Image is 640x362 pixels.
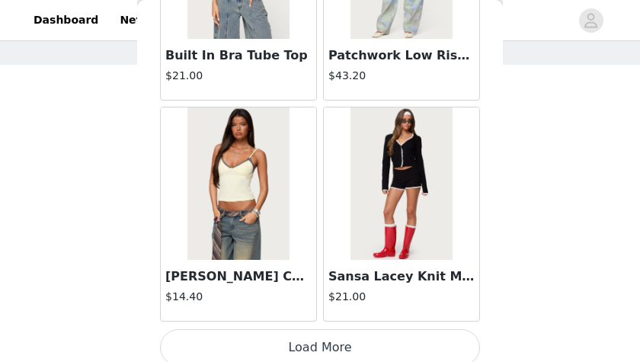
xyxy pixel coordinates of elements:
h3: Sansa Lacey Knit Micro Shorts [328,267,475,286]
h3: Built In Bra Tube Top [165,46,312,65]
div: avatar [584,8,598,33]
h4: $21.00 [328,289,475,305]
h4: $43.20 [328,68,475,84]
a: Dashboard [24,3,107,37]
h4: $14.40 [165,289,312,305]
h3: Patchwork Low Rise Baggy Jeans [328,46,475,65]
h4: $21.00 [165,68,312,84]
img: Sansa Lacey Knit Micro Shorts [350,107,452,260]
a: Networks [110,3,186,37]
img: Ruelle Contrast Frill Tank Top [187,107,289,260]
h3: [PERSON_NAME] Contrast Frill Tank Top [165,267,312,286]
